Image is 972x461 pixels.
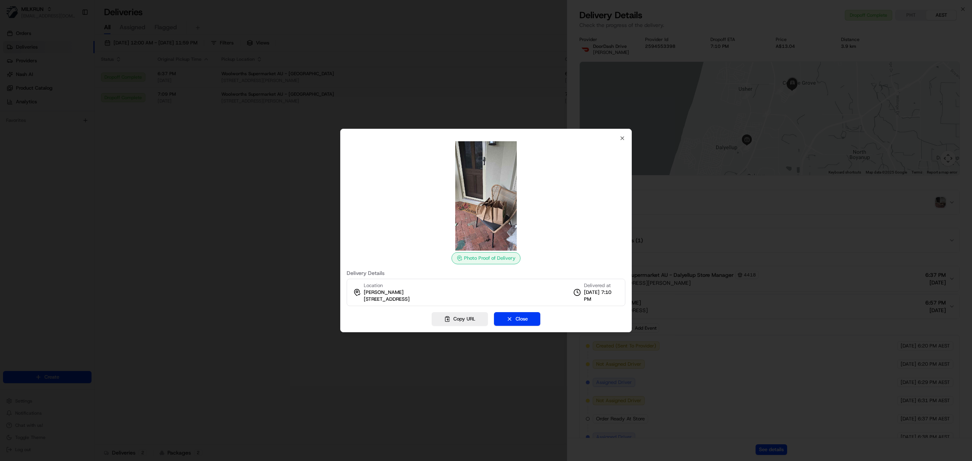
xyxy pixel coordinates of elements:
[364,289,404,296] span: [PERSON_NAME]
[451,252,521,264] div: Photo Proof of Delivery
[431,141,541,251] img: photo_proof_of_delivery image
[584,282,619,289] span: Delivered at
[584,289,619,303] span: [DATE] 7:10 PM
[432,312,488,326] button: Copy URL
[364,296,410,303] span: [STREET_ADDRESS]
[364,282,383,289] span: Location
[347,270,625,276] label: Delivery Details
[494,312,540,326] button: Close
